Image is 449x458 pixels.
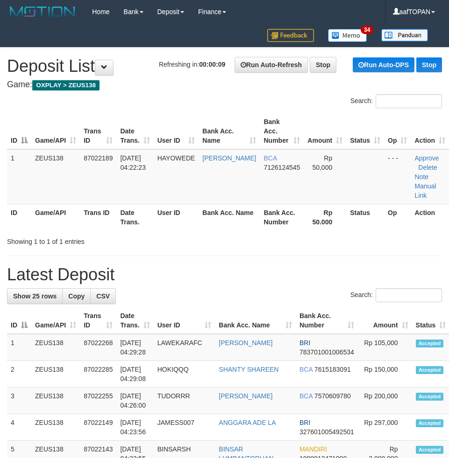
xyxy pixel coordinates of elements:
[264,154,277,162] span: BCA
[264,164,300,171] span: Copy 7126124545 to clipboard
[299,445,327,453] span: MANDIRI
[299,339,310,347] span: BRI
[416,393,444,401] span: Accepted
[267,29,314,42] img: Feedback.jpg
[321,23,374,47] a: 34
[157,154,195,162] span: HAYOWEDE
[154,361,215,388] td: HOKIQQQ
[7,288,63,304] a: Show 25 rows
[199,204,260,230] th: Bank Acc. Name
[62,288,91,304] a: Copy
[120,154,146,171] span: [DATE] 04:22:23
[80,334,116,361] td: 87022268
[7,388,31,414] td: 3
[116,307,153,334] th: Date Trans.: activate to sort column ascending
[116,388,153,414] td: [DATE] 04:26:00
[7,265,442,284] h1: Latest Deposit
[154,388,215,414] td: TUDORRR
[416,419,444,427] span: Accepted
[416,57,442,72] a: Stop
[31,149,80,204] td: ZEUS138
[31,334,80,361] td: ZEUS138
[418,164,437,171] a: Delete
[416,446,444,454] span: Accepted
[154,307,215,334] th: User ID: activate to sort column ascending
[358,361,412,388] td: Rp 150,000
[346,204,384,230] th: Status
[358,334,412,361] td: Rp 105,000
[116,113,153,149] th: Date Trans.: activate to sort column ascending
[31,113,80,149] th: Game/API: activate to sort column ascending
[414,173,428,180] a: Note
[215,307,296,334] th: Bank Acc. Name: activate to sort column ascending
[328,29,367,42] img: Button%20Memo.svg
[299,366,313,373] span: BCA
[416,340,444,347] span: Accepted
[350,288,442,302] label: Search:
[80,388,116,414] td: 87022255
[296,307,358,334] th: Bank Acc. Number: activate to sort column ascending
[314,366,351,373] span: Copy 7615183091 to clipboard
[32,80,100,90] span: OXPLAY > ZEUS138
[7,5,78,19] img: MOTION_logo.png
[384,113,411,149] th: Op: activate to sort column ascending
[384,204,411,230] th: Op
[80,414,116,441] td: 87022149
[260,113,304,149] th: Bank Acc. Number: activate to sort column ascending
[80,307,116,334] th: Trans ID: activate to sort column ascending
[7,113,31,149] th: ID: activate to sort column descending
[219,366,278,373] a: SHANTY SHAREEN
[116,414,153,441] td: [DATE] 04:23:56
[411,204,449,230] th: Action
[116,204,153,230] th: Date Trans.
[84,154,113,162] span: 87022189
[7,307,31,334] th: ID: activate to sort column descending
[116,361,153,388] td: [DATE] 04:29:08
[31,388,80,414] td: ZEUS138
[219,392,272,400] a: [PERSON_NAME]
[414,182,436,199] a: Manual Link
[381,29,428,42] img: panduan.png
[154,113,199,149] th: User ID: activate to sort column ascending
[7,80,442,90] h4: Game:
[96,292,110,300] span: CSV
[154,334,215,361] td: LAWEKARAFC
[299,392,313,400] span: BCA
[376,288,442,302] input: Search:
[416,366,444,374] span: Accepted
[304,204,346,230] th: Rp 50.000
[31,361,80,388] td: ZEUS138
[260,204,304,230] th: Bank Acc. Number
[80,204,116,230] th: Trans ID
[314,392,351,400] span: Copy 7570609780 to clipboard
[414,154,439,162] a: Approve
[68,292,85,300] span: Copy
[7,414,31,441] td: 4
[384,149,411,204] td: - - -
[7,334,31,361] td: 1
[116,334,153,361] td: [DATE] 04:29:28
[7,57,442,76] h1: Deposit List
[376,94,442,108] input: Search:
[202,154,256,162] a: [PERSON_NAME]
[304,113,346,149] th: Amount: activate to sort column ascending
[411,113,449,149] th: Action: activate to sort column ascending
[31,204,80,230] th: Game/API
[219,339,272,347] a: [PERSON_NAME]
[31,307,80,334] th: Game/API: activate to sort column ascending
[358,414,412,441] td: Rp 297,000
[90,288,116,304] a: CSV
[154,204,199,230] th: User ID
[219,419,276,426] a: ANGGARA ADE LA
[358,307,412,334] th: Amount: activate to sort column ascending
[350,94,442,108] label: Search:
[299,348,354,356] span: Copy 783701001006534 to clipboard
[299,419,310,426] span: BRI
[7,233,180,246] div: Showing 1 to 1 of 1 entries
[312,154,332,171] span: Rp 50,000
[199,61,225,68] strong: 00:00:09
[358,388,412,414] td: Rp 200,000
[7,149,31,204] td: 1
[361,26,373,34] span: 34
[154,414,215,441] td: JAMESS007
